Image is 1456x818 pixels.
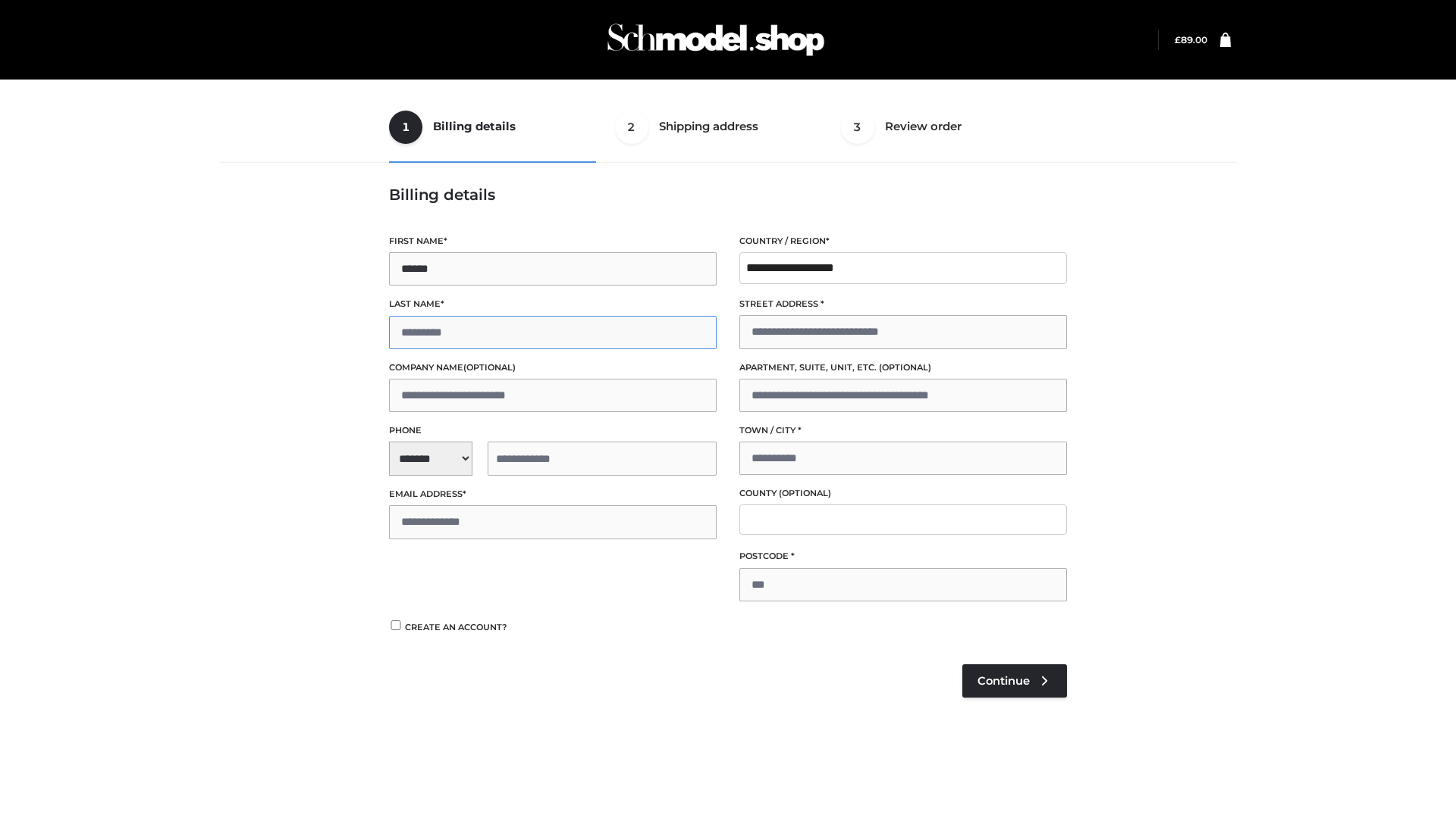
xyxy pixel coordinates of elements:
label: Email address [389,487,717,501]
label: County [739,486,1067,501]
label: First name [389,234,717,248]
label: Phone [389,423,717,438]
span: (optional) [463,362,516,373]
span: £ [1175,34,1181,45]
span: (optional) [779,488,831,498]
a: £89.00 [1175,34,1207,45]
input: Create an account? [389,620,403,630]
label: Country / Region [739,234,1067,248]
a: Continue [962,664,1067,698]
label: Company name [389,361,717,375]
span: Continue [977,674,1030,688]
label: Postcode [739,549,1067,564]
span: Create an account? [405,622,507,632]
label: Apartment, suite, unit, etc. [739,361,1067,375]
h3: Billing details [389,186,1067,204]
label: Last name [389,297,717,311]
img: Schmodel Admin 964 [602,10,830,70]
span: (optional) [879,362,931,373]
label: Town / City [739,423,1067,438]
bdi: 89.00 [1175,34,1207,45]
label: Street address [739,297,1067,311]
